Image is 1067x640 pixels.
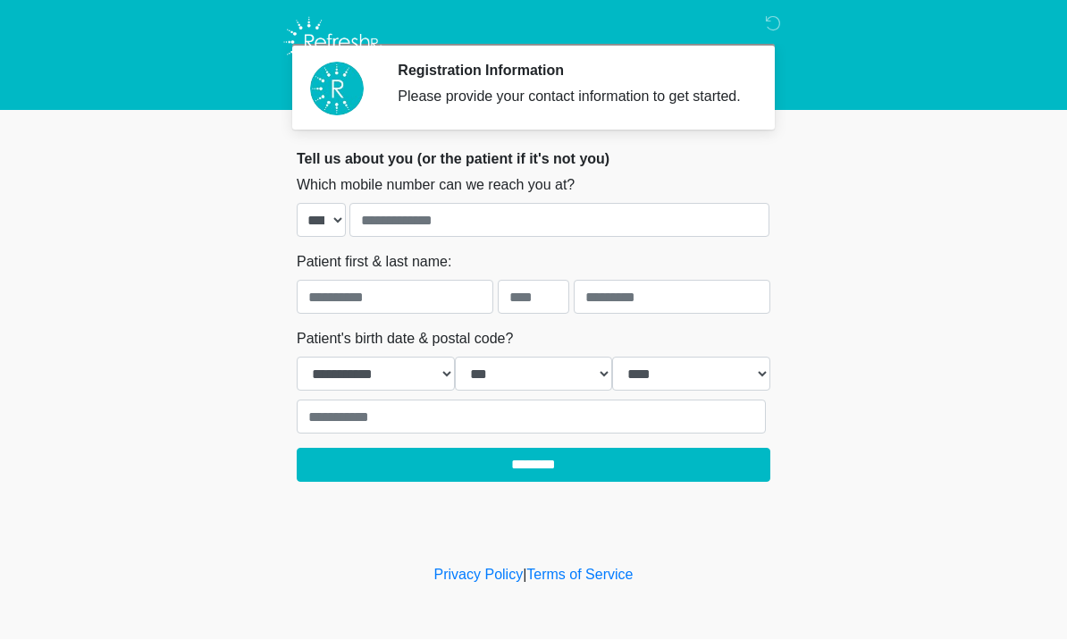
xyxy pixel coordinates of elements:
[297,151,770,168] h2: Tell us about you (or the patient if it's not you)
[526,568,633,583] a: Terms of Service
[297,329,513,350] label: Patient's birth date & postal code?
[523,568,526,583] a: |
[398,87,744,108] div: Please provide your contact information to get started.
[297,252,451,274] label: Patient first & last name:
[434,568,524,583] a: Privacy Policy
[297,175,575,197] label: Which mobile number can we reach you at?
[279,13,387,72] img: Refresh RX Logo
[310,63,364,116] img: Agent Avatar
